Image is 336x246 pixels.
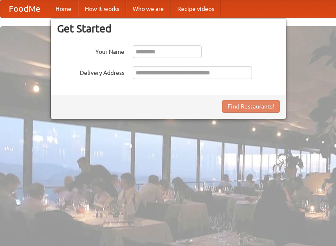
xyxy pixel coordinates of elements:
label: Your Name [57,45,124,56]
a: Recipe videos [171,0,221,17]
a: Home [49,0,78,17]
a: FoodMe [0,0,49,17]
a: Who we are [126,0,171,17]
button: Find Restaurants! [222,100,280,113]
a: How it works [78,0,126,17]
h3: Get Started [57,22,280,35]
label: Delivery Address [57,66,124,77]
